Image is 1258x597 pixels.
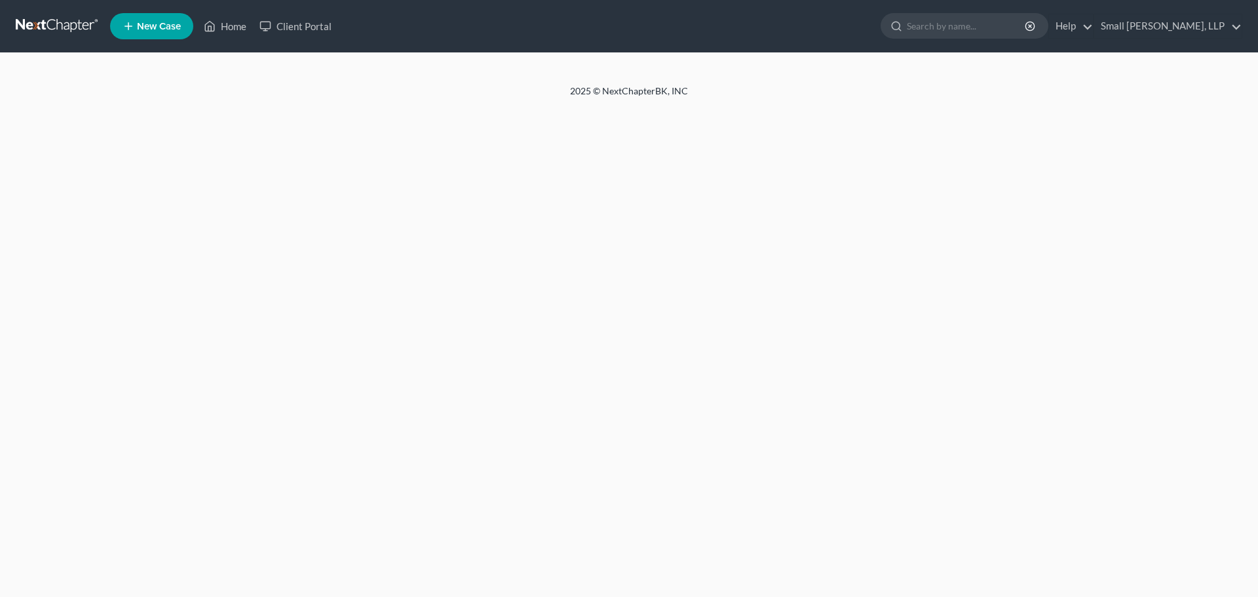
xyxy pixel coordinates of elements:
span: New Case [137,22,181,31]
input: Search by name... [907,14,1027,38]
a: Home [197,14,253,38]
a: Help [1049,14,1093,38]
div: 2025 © NextChapterBK, INC [256,85,1002,108]
a: Client Portal [253,14,338,38]
a: Small [PERSON_NAME], LLP [1094,14,1242,38]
